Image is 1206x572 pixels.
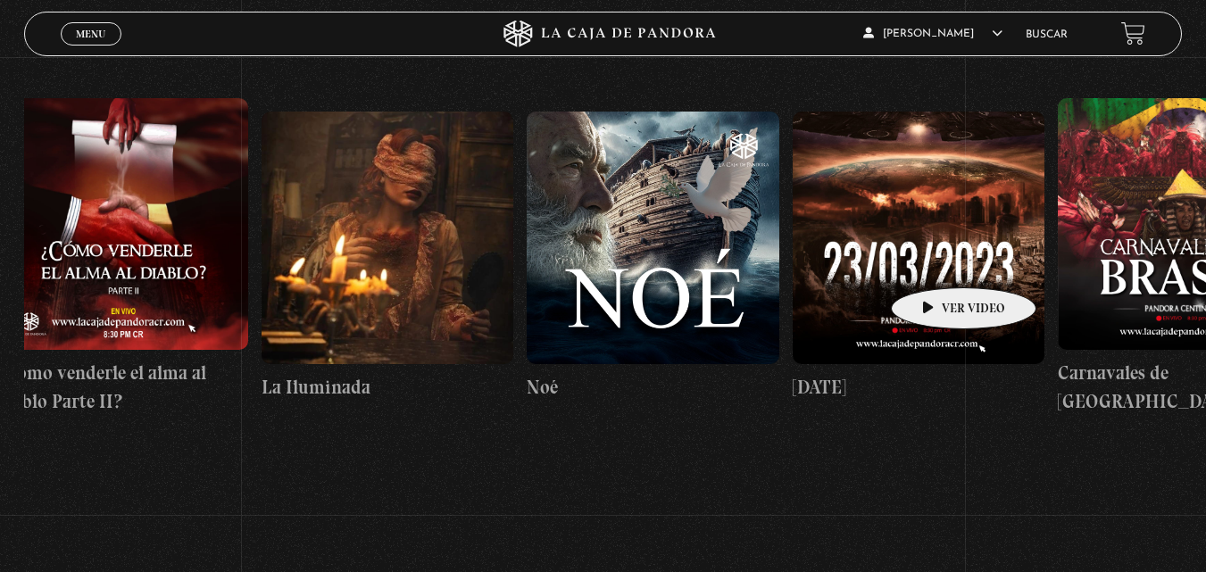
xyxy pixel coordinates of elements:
h4: La Iluminada [262,373,514,402]
a: La Iluminada [262,11,514,502]
a: View your shopping cart [1121,21,1145,46]
h4: [DATE] [793,373,1045,402]
h4: Noé [527,373,779,402]
a: Noé [527,11,779,502]
span: [PERSON_NAME] [863,29,1002,39]
a: [DATE] [793,11,1045,502]
span: Cerrar [70,44,112,56]
span: Menu [76,29,105,39]
a: Buscar [1026,29,1068,40]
